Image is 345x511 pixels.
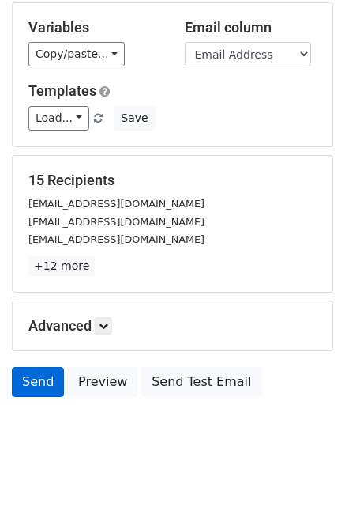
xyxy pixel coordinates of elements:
a: Send Test Email [141,367,261,397]
h5: Email column [185,19,317,36]
small: [EMAIL_ADDRESS][DOMAIN_NAME] [28,216,204,228]
small: [EMAIL_ADDRESS][DOMAIN_NAME] [28,198,204,210]
a: Load... [28,106,89,131]
h5: 15 Recipients [28,172,317,189]
a: Preview [68,367,137,397]
h5: Advanced [28,317,317,335]
a: +12 more [28,256,95,276]
iframe: Chat Widget [266,435,345,511]
small: [EMAIL_ADDRESS][DOMAIN_NAME] [28,233,204,245]
a: Templates [28,82,96,99]
h5: Variables [28,19,161,36]
a: Send [12,367,64,397]
button: Save [114,106,155,131]
a: Copy/paste... [28,42,125,66]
